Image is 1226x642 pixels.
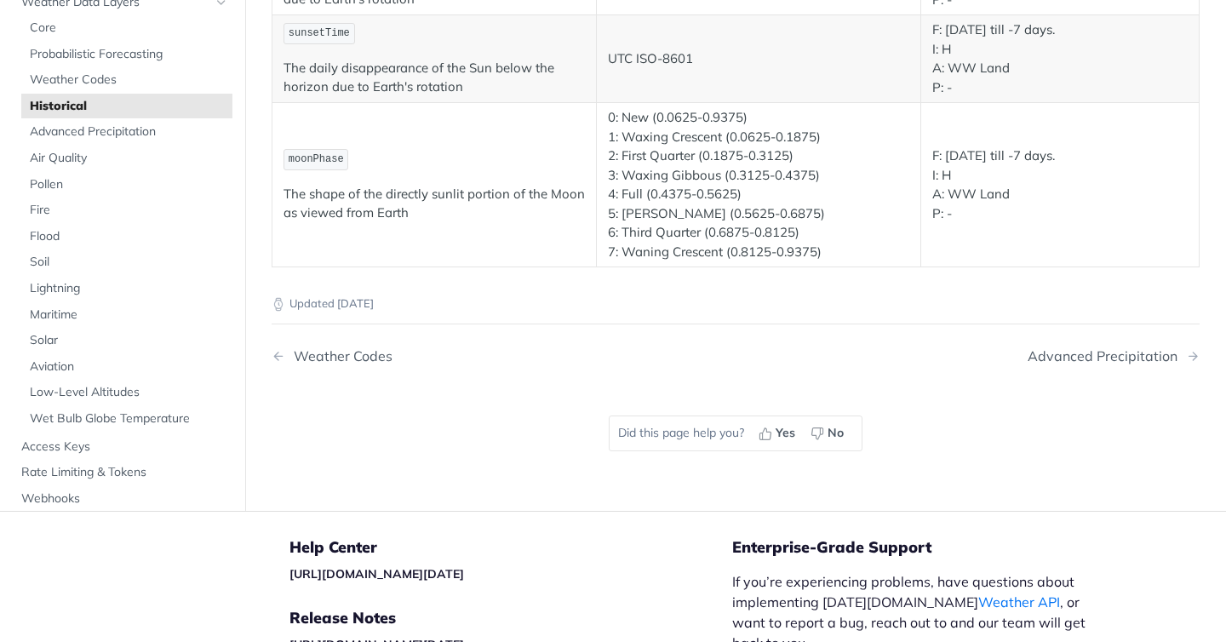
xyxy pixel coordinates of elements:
a: Solar [21,328,232,353]
span: Fire [30,202,228,219]
span: Historical [30,98,228,115]
a: Rate Limiting & Tokens [13,460,232,485]
span: Air Quality [30,150,228,167]
a: Historical [21,94,232,119]
h5: Release Notes [289,608,732,628]
a: Access Keys [13,433,232,459]
span: sunsetTime [289,27,350,39]
a: Pollen [21,172,232,198]
p: F: [DATE] till -7 days. I: H A: WW Land P: - [932,146,1188,223]
a: Advanced Precipitation [21,119,232,145]
button: Yes [753,421,805,446]
a: Fire [21,198,232,223]
div: Did this page help you? [609,416,862,451]
a: Aviation [21,354,232,380]
a: Core [21,15,232,41]
h5: Help Center [289,537,732,558]
span: Wet Bulb Globe Temperature [30,410,228,427]
span: Advanced Precipitation [30,123,228,140]
span: Aviation [30,358,228,375]
span: Core [30,20,228,37]
span: Maritime [30,306,228,323]
span: Rate Limiting & Tokens [21,464,228,481]
a: Weather API [978,593,1060,610]
a: Weather Codes [21,67,232,93]
span: moonPhase [289,153,344,165]
span: Solar [30,332,228,349]
p: 0: New (0.0625-0.9375) 1: Waxing Crescent (0.0625-0.1875) 2: First Quarter (0.1875-0.3125) 3: Wax... [608,108,909,261]
span: Low-Level Altitudes [30,384,228,401]
span: Yes [776,424,795,442]
span: Pollen [30,176,228,193]
p: The daily disappearance of the Sun below the horizon due to Earth's rotation [284,59,585,97]
a: Lightning [21,276,232,301]
p: F: [DATE] till -7 days. I: H A: WW Land P: - [932,20,1188,97]
span: Weather Codes [30,72,228,89]
div: Advanced Precipitation [1028,348,1186,364]
nav: Pagination Controls [272,331,1200,381]
a: Wet Bulb Globe Temperature [21,406,232,432]
a: Soil [21,249,232,275]
div: Weather Codes [285,348,392,364]
a: Webhooks [13,486,232,512]
a: Maritime [21,301,232,327]
a: Next Page: Advanced Precipitation [1028,348,1200,364]
span: No [828,424,844,442]
a: [URL][DOMAIN_NAME][DATE] [289,566,464,582]
h5: Enterprise-Grade Support [732,537,1131,558]
a: Flood [21,224,232,249]
span: Soil [30,254,228,271]
p: The shape of the directly sunlit portion of the Moon as viewed from Earth [284,185,585,223]
a: Low-Level Altitudes [21,380,232,405]
span: Lightning [30,280,228,297]
p: Updated [DATE] [272,295,1200,312]
span: Access Keys [21,438,228,455]
span: Flood [30,228,228,245]
p: UTC ISO-8601 [608,49,909,69]
a: Air Quality [21,146,232,171]
a: Previous Page: Weather Codes [272,348,669,364]
a: Probabilistic Forecasting [21,42,232,67]
span: Webhooks [21,490,228,507]
button: No [805,421,853,446]
span: Probabilistic Forecasting [30,46,228,63]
